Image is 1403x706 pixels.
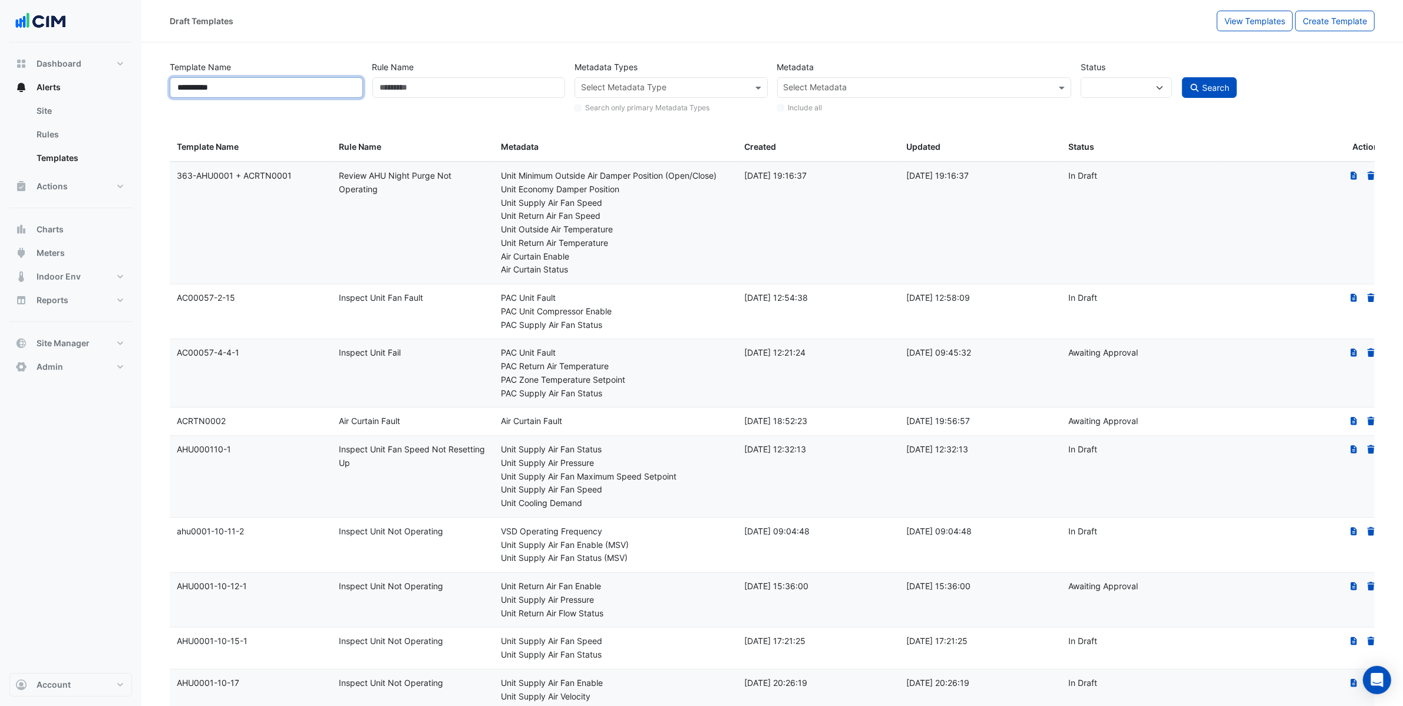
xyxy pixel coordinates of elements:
div: Inspect Unit Not Operating [339,580,487,593]
label: Metadata [777,57,814,77]
span: Awaiting Approval [1069,347,1138,357]
div: Unit Supply Air Fan Enable [501,677,730,690]
div: Unit Supply Air Fan Speed [501,483,730,497]
div: Draft Templates [170,15,233,27]
div: [DATE] 20:26:19 [744,677,892,690]
span: Rule Name [339,142,381,152]
span: Alerts [37,81,61,93]
span: Meters [37,247,65,259]
div: Air Curtain Fault [501,415,730,428]
div: PAC Supply Air Fan Status [501,387,730,400]
div: [DATE] 19:56:57 [906,415,1054,428]
span: Updated [906,142,940,152]
span: View Templates [1224,16,1285,26]
div: [DATE] 17:21:25 [744,635,892,648]
button: Account [9,673,132,697]
button: Charts [9,218,132,241]
label: Include all [788,103,822,113]
div: Unit Return Air Flow Status [501,607,730,620]
span: Admin [37,361,63,373]
div: Inspect Unit Not Operating [339,525,487,538]
a: Delete [1366,526,1376,536]
div: [DATE] 12:21:24 [744,346,892,360]
div: [DATE] 09:04:48 [744,525,892,538]
div: Unit Supply Air Fan Speed [501,196,730,210]
div: Unit Supply Air Fan Status [501,443,730,457]
div: Unit Supply Air Pressure [501,457,730,470]
div: Inspect Unit Fan Speed Not Resetting Up [339,443,487,470]
fa-icon: The template has an existing draft. Click 'Edit' if you would like to update the draft. [1349,526,1359,536]
span: Status [1069,142,1095,152]
span: In Draft [1069,636,1098,646]
div: VSD Operating Frequency [501,525,730,538]
label: Metadata Types [575,57,638,77]
div: Air Curtain Status [501,263,730,277]
a: Delete [1366,444,1376,454]
span: Awaiting Approval [1069,581,1138,591]
button: Alerts [9,75,132,99]
div: AC00057-4-4-1 [177,346,325,360]
div: Inspect Unit Not Operating [339,677,487,690]
fa-icon: The template has an existing draft. Click 'Edit' if you would like to update the draft. [1349,636,1359,646]
span: Account [37,679,71,691]
div: ACRTN0002 [177,415,325,428]
div: AC00057-2-15 [177,291,325,305]
div: [DATE] 18:52:23 [744,415,892,428]
div: [DATE] 12:32:13 [906,443,1054,457]
button: Reports [9,288,132,312]
fa-icon: The template has an existing draft. Click 'Edit' if you would like to update the draft. [1349,293,1359,303]
a: Delete [1366,636,1376,646]
span: In Draft [1069,444,1098,454]
app-icon: Dashboard [15,58,27,70]
fa-icon: The template has an existing draft that has been submitted for approval. Click 'Edit' if you woul... [1349,416,1359,426]
span: In Draft [1069,678,1098,688]
div: Unit Supply Air Fan Status [501,648,730,662]
span: Indoor Env [37,271,81,283]
a: Site [27,99,132,123]
div: [DATE] 17:21:25 [906,635,1054,648]
app-icon: Site Manager [15,337,27,349]
div: AHU0001-10-17 [177,677,325,690]
button: Dashboard [9,52,132,75]
div: [DATE] 19:16:37 [744,169,892,183]
app-icon: Indoor Env [15,271,27,283]
div: Air Curtain Enable [501,250,730,264]
div: Alerts [9,99,132,175]
button: Actions [9,175,132,198]
div: Open Intercom Messenger [1363,666,1391,694]
div: Unit Supply Air Velocity [501,690,730,704]
span: Created [744,142,776,152]
div: [DATE] 20:26:19 [906,677,1054,690]
span: Metadata [501,142,539,152]
div: 363-AHU0001 + ACRTN0001 [177,169,325,183]
div: PAC Zone Temperature Setpoint [501,373,730,387]
span: In Draft [1069,170,1098,180]
div: Unit Supply Air Fan Status (MSV) [501,551,730,565]
button: Search [1182,77,1237,98]
app-icon: Alerts [15,81,27,93]
div: [DATE] 09:45:32 [906,346,1054,360]
button: Indoor Env [9,265,132,288]
label: Search only primary Metadata Types [585,103,709,113]
app-icon: Actions [15,180,27,192]
div: PAC Unit Compressor Enable [501,305,730,318]
div: Unit Economy Damper Position [501,183,730,196]
div: Unit Minimum Outside Air Damper Position (Open/Close) [501,169,730,183]
span: Awaiting Approval [1069,416,1138,426]
div: [DATE] 12:58:09 [906,291,1054,305]
fa-icon: The template has an existing draft. Click 'Edit' if you would like to update the draft. [1349,170,1359,180]
span: Template Name [177,142,239,152]
div: AHU000110-1 [177,443,325,457]
div: PAC Return Air Temperature [501,360,730,373]
div: [DATE] 09:04:48 [906,525,1054,538]
div: [DATE] 15:36:00 [906,580,1054,593]
label: Status [1081,57,1105,77]
div: Inspect Unit Fan Fault [339,291,487,305]
div: [DATE] 19:16:37 [906,169,1054,183]
div: AHU0001-10-15-1 [177,635,325,648]
span: Action [1352,140,1379,154]
span: Reports [37,294,68,306]
button: Meters [9,241,132,265]
div: Air Curtain Fault [339,415,487,428]
span: Dashboard [37,58,81,70]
